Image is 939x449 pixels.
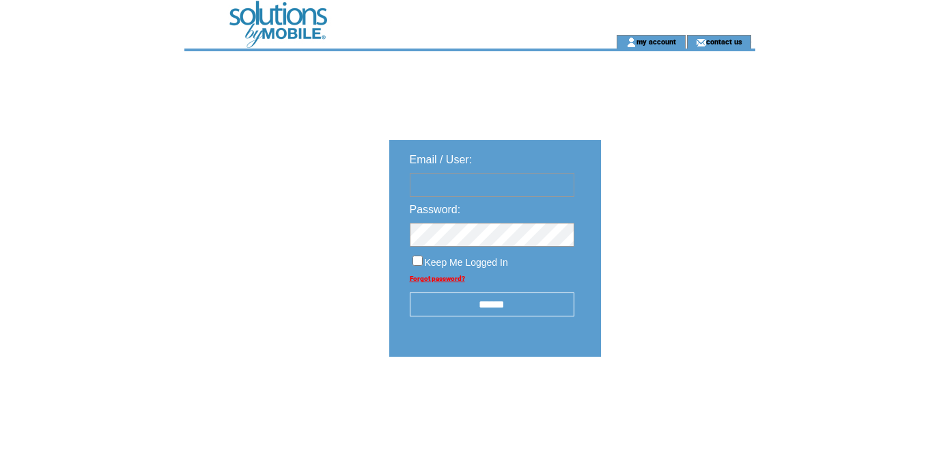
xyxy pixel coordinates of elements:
a: contact us [706,37,742,46]
span: Email / User: [410,154,473,165]
img: contact_us_icon.gif [696,37,706,48]
img: account_icon.gif [626,37,636,48]
a: Forgot password? [410,275,465,282]
a: my account [636,37,676,46]
span: Password: [410,204,461,215]
img: transparent.png [641,391,709,408]
span: Keep Me Logged In [425,257,508,268]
